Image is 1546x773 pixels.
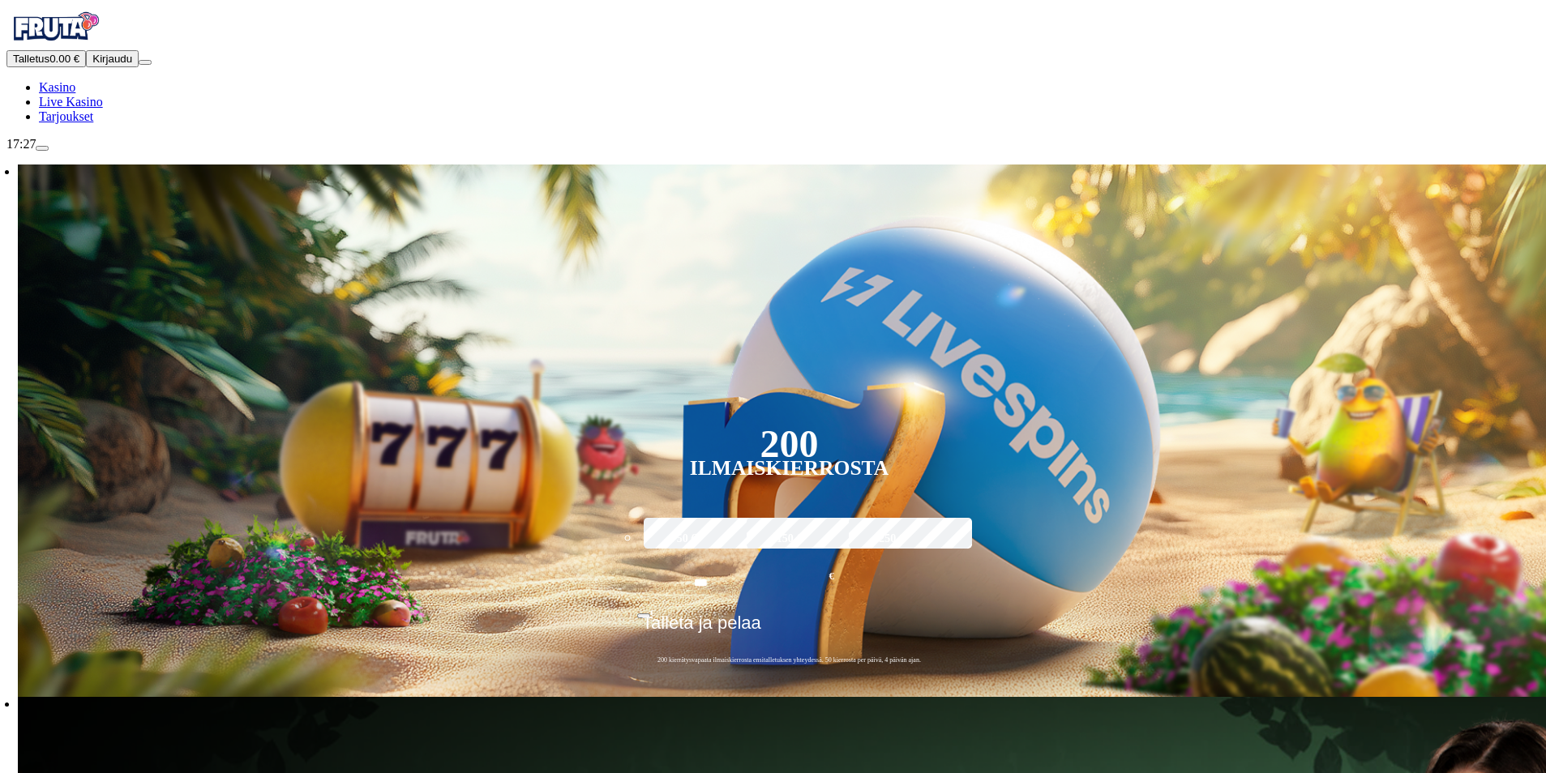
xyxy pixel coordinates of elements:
[6,6,1540,124] nav: Primary
[829,569,834,584] span: €
[39,95,103,109] span: Live Kasino
[690,459,889,478] div: Ilmaiskierrosta
[6,50,86,67] button: Talletusplus icon0.00 €
[39,109,93,123] span: Tarjoukset
[650,608,655,617] span: €
[640,515,734,562] label: 50 €
[637,612,941,646] button: Talleta ja pelaa
[760,434,818,454] div: 200
[39,80,75,94] span: Kasino
[743,515,837,562] label: 150 €
[39,95,103,109] a: poker-chip iconLive Kasino
[92,53,132,65] span: Kirjaudu
[13,53,49,65] span: Talletus
[642,613,761,645] span: Talleta ja pelaa
[49,53,79,65] span: 0.00 €
[637,656,941,664] span: 200 kierrätysvapaata ilmaiskierrosta ensitalletuksen yhteydessä. 50 kierrosta per päivä, 4 päivän...
[6,6,104,47] img: Fruta
[86,50,139,67] button: Kirjaudu
[139,60,152,65] button: menu
[39,80,75,94] a: diamond iconKasino
[6,137,36,151] span: 17:27
[39,109,93,123] a: gift-inverted iconTarjoukset
[845,515,939,562] label: 250 €
[6,36,104,49] a: Fruta
[36,146,49,151] button: live-chat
